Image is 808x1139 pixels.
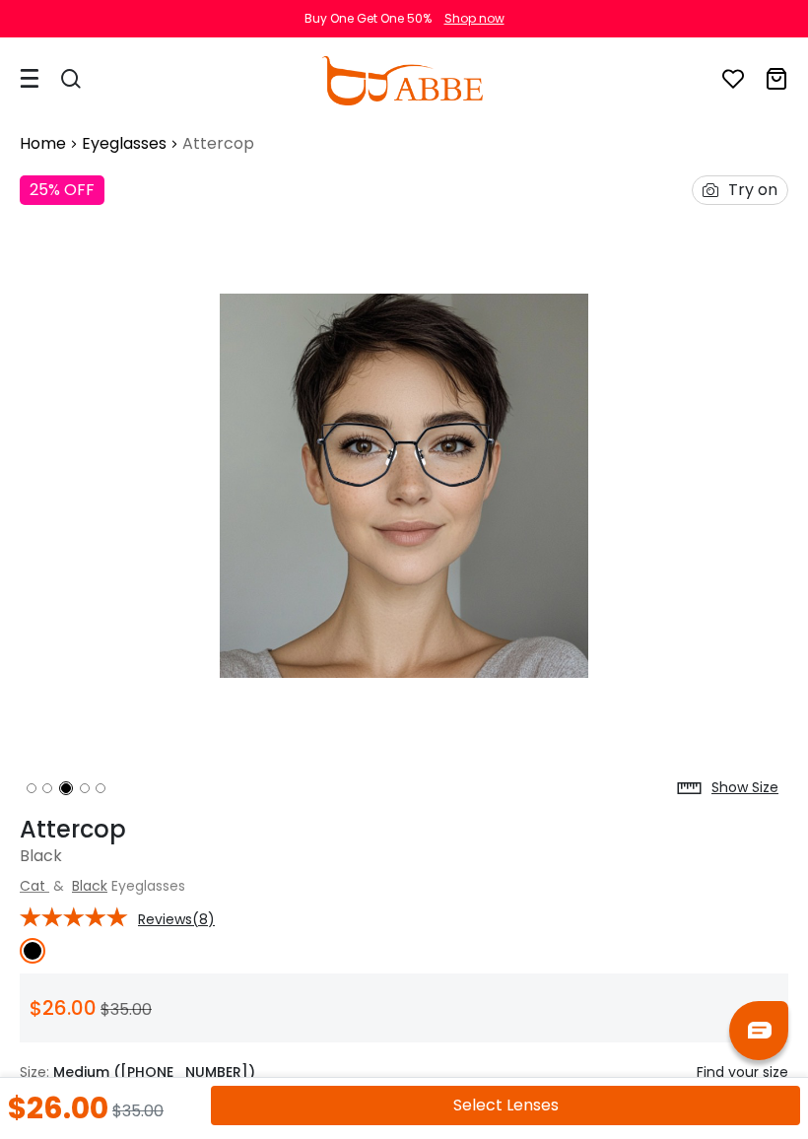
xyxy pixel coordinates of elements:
[53,1062,255,1082] span: Medium ( )
[20,175,104,205] div: 25% OFF
[49,876,68,896] span: &
[444,10,505,28] div: Shop now
[20,816,788,844] h1: Attercop
[20,876,45,896] a: Cat
[182,132,254,156] span: Attercop
[138,910,215,928] span: Reviews(8)
[20,1062,49,1082] span: Size:
[711,777,778,798] div: Show Size
[20,132,66,156] a: Home
[211,1086,800,1125] button: Select Lenses
[20,844,62,867] span: Black
[82,132,167,156] a: Eyeglasses
[30,994,97,1022] span: $26.00
[435,10,505,27] a: Shop now
[101,998,152,1021] span: $35.00
[748,1022,772,1038] img: chat
[304,10,432,28] div: Buy One Get One 50%
[321,56,483,105] img: abbeglasses.com
[8,1094,108,1123] div: $26.00
[112,1094,164,1123] div: $35.00
[72,876,107,896] a: Black
[697,1062,788,1083] div: Find your size
[728,176,777,204] div: Try on
[20,166,788,806] img: Attercop Black Metal , TR Eyeglasses , NosePads Frames from ABBE Glasses
[111,876,185,896] span: Eyeglasses
[120,1062,248,1082] span: [PHONE_NUMBER]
